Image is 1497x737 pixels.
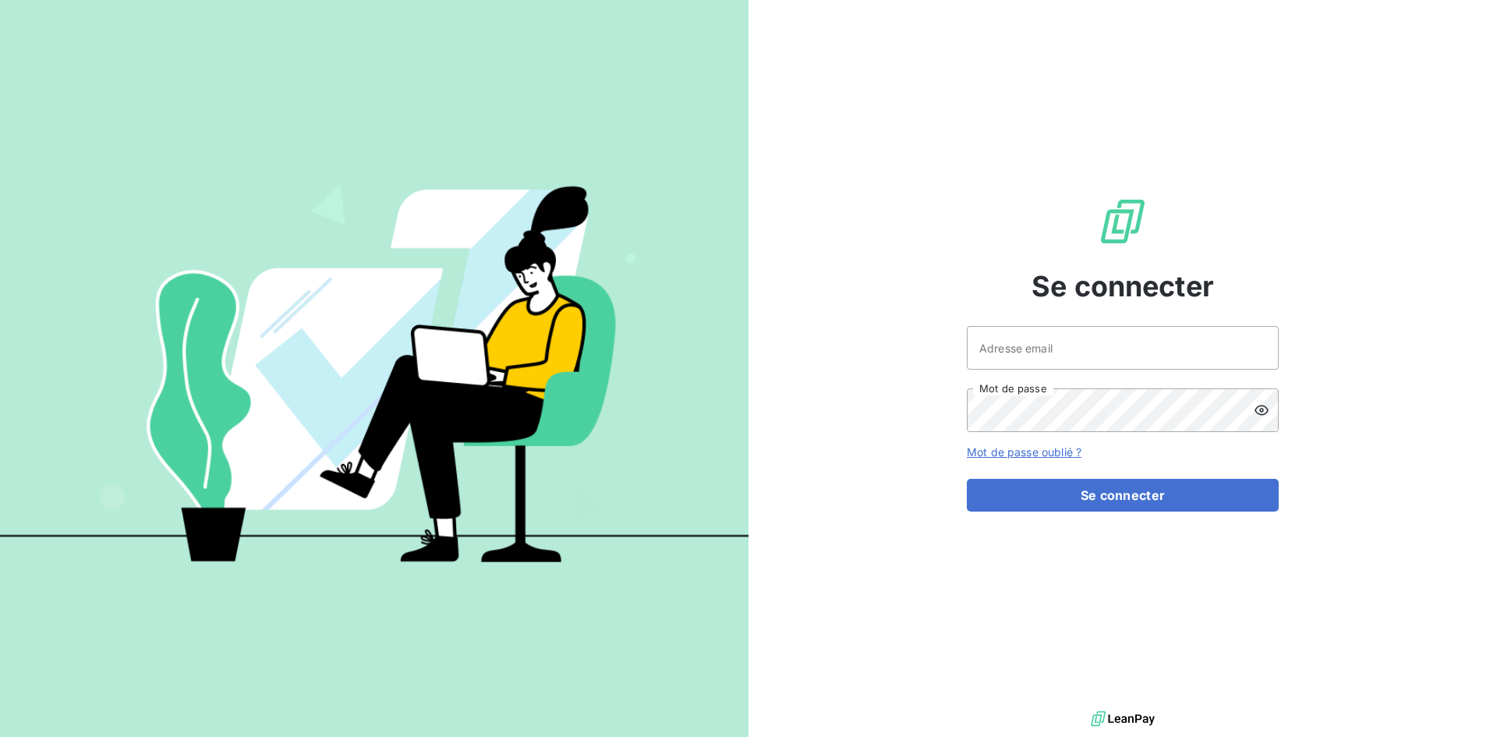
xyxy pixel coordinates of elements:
[1091,707,1155,731] img: logo
[967,445,1081,459] a: Mot de passe oublié ?
[1032,265,1214,307] span: Se connecter
[967,479,1279,512] button: Se connecter
[967,326,1279,370] input: placeholder
[1098,197,1148,246] img: Logo LeanPay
